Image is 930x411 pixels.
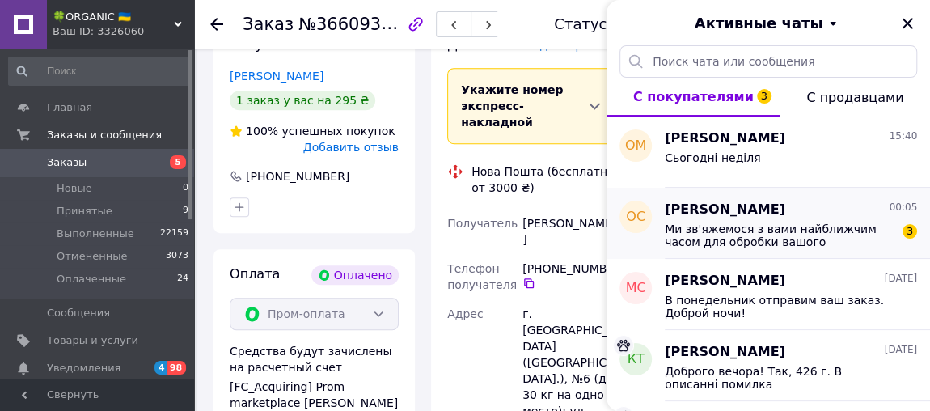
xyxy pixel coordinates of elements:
[298,14,413,34] span: №366093110
[47,361,120,375] span: Уведомления
[898,14,917,33] button: Закрыть
[554,16,662,32] div: Статус заказа
[57,272,126,286] span: Оплаченные
[170,155,186,169] span: 5
[607,188,930,259] button: ОС[PERSON_NAME]00:05Ми зв'яжемося з вами найближчим часом для обробки вашого замовлення. Якщо ваш...
[806,90,903,105] span: С продавцами
[447,37,511,53] span: Доставка
[522,261,616,290] div: [PHONE_NUMBER]
[167,361,186,375] span: 98
[160,227,188,241] span: 22159
[57,181,92,196] span: Новые
[607,330,930,401] button: КТ[PERSON_NAME][DATE]Доброго вечора! Так, 426 г. В описанні помилка
[47,306,110,320] span: Сообщения
[166,249,188,264] span: 3073
[230,91,375,110] div: 1 заказ у вас на 295 ₴
[47,128,162,142] span: Заказы и сообщения
[607,78,780,117] button: С покупателями3
[889,201,917,214] span: 00:05
[625,137,646,155] span: ОМ
[757,89,771,104] span: 3
[626,279,646,298] span: МС
[447,262,517,291] span: Телефон получателя
[889,129,917,143] span: 15:40
[246,125,278,138] span: 100%
[607,117,930,188] button: ОМ[PERSON_NAME]15:40Сьогодні неділя
[695,13,823,34] span: Активные чаты
[461,83,563,129] span: Укажите номер экспресс-накладной
[53,24,194,39] div: Ваш ID: 3326060
[244,168,351,184] div: [PHONE_NUMBER]
[665,272,785,290] span: [PERSON_NAME]
[154,361,167,375] span: 4
[665,201,785,219] span: [PERSON_NAME]
[8,57,190,86] input: Поиск
[57,227,134,241] span: Выполненные
[633,89,754,104] span: С покупателями
[619,45,917,78] input: Поиск чата или сообщения
[519,209,619,254] div: [PERSON_NAME]
[230,123,395,139] div: успешных покупок
[665,365,894,391] span: Доброго вечора! Так, 426 г. В описанні помилка
[665,294,894,320] span: В понедельник отправим ваш заказ. Доброй ночи!
[780,78,930,117] button: С продавцами
[447,217,518,230] span: Получатель
[903,224,917,239] span: 3
[230,266,280,282] span: Оплата
[607,259,930,330] button: МС[PERSON_NAME][DATE]В понедельник отправим ваш заказ. Доброй ночи!
[183,204,188,218] span: 9
[47,333,138,348] span: Товары и услуги
[665,343,785,362] span: [PERSON_NAME]
[626,208,645,227] span: ОС
[884,272,917,286] span: [DATE]
[884,343,917,357] span: [DATE]
[57,249,127,264] span: Отмененные
[665,222,894,248] span: Ми зв'яжемося з вами найближчим часом для обробки вашого замовлення. Якщо ваше питання термінове ...
[665,129,785,148] span: [PERSON_NAME]
[47,100,92,115] span: Главная
[447,307,483,320] span: Адрес
[57,204,112,218] span: Принятые
[47,155,87,170] span: Заказы
[627,350,644,369] span: КТ
[303,141,399,154] span: Добавить отзыв
[665,151,760,164] span: Сьогодні неділя
[183,181,188,196] span: 0
[526,39,616,52] span: Редактировать
[230,70,323,83] a: [PERSON_NAME]
[210,16,223,32] div: Вернуться назад
[243,15,294,34] span: Заказ
[467,163,620,196] div: Нова Пошта (бесплатно от 3000 ₴)
[652,13,885,34] button: Активные чаты
[230,37,311,53] span: Покупатель
[311,265,399,285] div: Оплачено
[177,272,188,286] span: 24
[53,10,174,24] span: 🍀ORGANIC 🇺🇦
